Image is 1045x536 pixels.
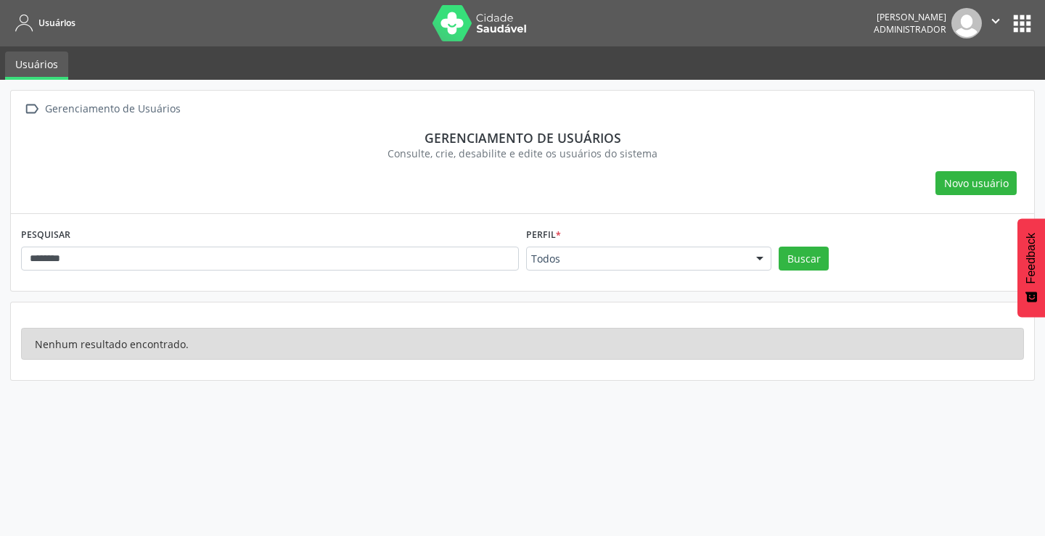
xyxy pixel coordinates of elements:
button: Novo usuário [935,171,1017,196]
button: Buscar [779,247,829,271]
span: Administrador [874,23,946,36]
span: Todos [531,252,742,266]
button:  [982,8,1009,38]
div: Consulte, crie, desabilite e edite os usuários do sistema [31,146,1014,161]
a:  Gerenciamento de Usuários [21,99,183,120]
span: Usuários [38,17,75,29]
label: PESQUISAR [21,224,70,247]
button: apps [1009,11,1035,36]
i:  [988,13,1004,29]
i:  [21,99,42,120]
div: Nenhum resultado encontrado. [21,328,1024,360]
div: [PERSON_NAME] [874,11,946,23]
button: Feedback - Mostrar pesquisa [1017,218,1045,317]
span: Feedback [1025,233,1038,284]
label: Perfil [526,224,561,247]
a: Usuários [5,51,68,80]
img: img [951,8,982,38]
span: Novo usuário [944,176,1009,191]
a: Usuários [10,11,75,35]
div: Gerenciamento de usuários [31,130,1014,146]
div: Gerenciamento de Usuários [42,99,183,120]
